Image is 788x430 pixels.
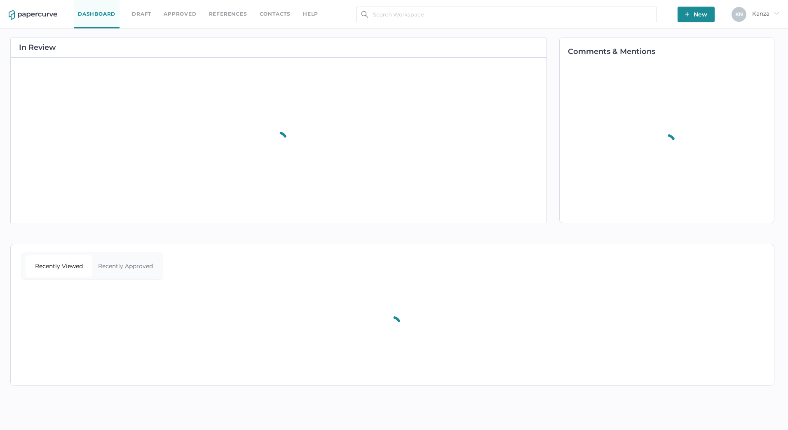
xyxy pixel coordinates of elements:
[260,9,291,19] a: Contacts
[752,10,779,17] span: Kanza
[735,11,743,17] span: K N
[685,12,689,16] img: plus-white.e19ec114.svg
[132,9,151,19] a: Draft
[19,44,56,51] h2: In Review
[356,7,657,22] input: Search Workspace
[164,9,196,19] a: Approved
[26,255,92,277] div: Recently Viewed
[678,7,715,22] button: New
[375,306,409,344] div: animation
[209,9,247,19] a: References
[9,10,57,20] img: papercurve-logo-colour.7244d18c.svg
[568,48,774,55] h2: Comments & Mentions
[92,255,159,277] div: Recently Approved
[774,10,779,16] i: arrow_right
[303,9,318,19] div: help
[361,11,368,18] img: search.bf03fe8b.svg
[262,122,295,159] div: animation
[685,7,707,22] span: New
[650,124,684,162] div: animation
